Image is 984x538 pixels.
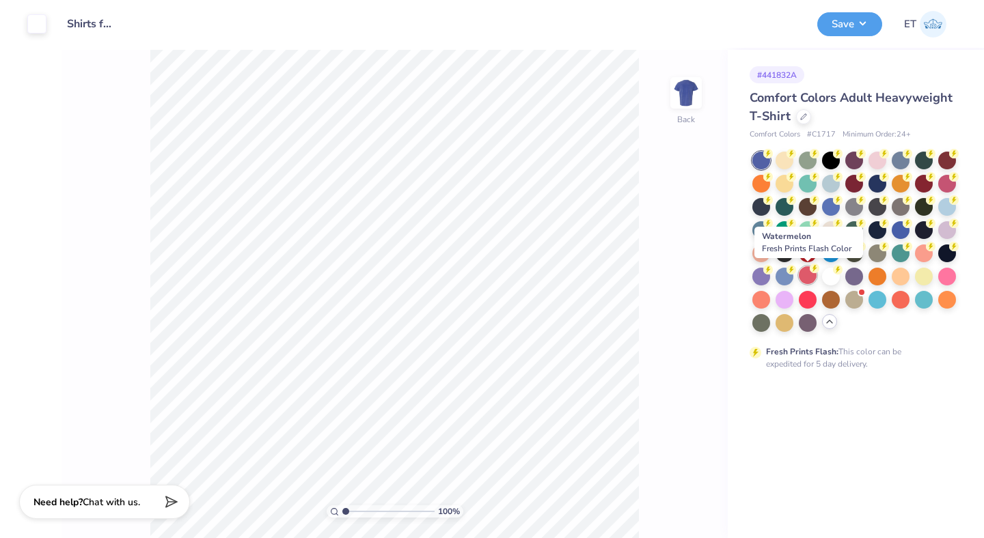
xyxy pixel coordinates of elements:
[438,505,460,518] span: 100 %
[754,227,863,258] div: Watermelon
[817,12,882,36] button: Save
[904,11,946,38] a: ET
[83,496,140,509] span: Chat with us.
[672,79,700,107] img: Back
[807,129,836,141] span: # C1717
[33,496,83,509] strong: Need help?
[843,129,911,141] span: Minimum Order: 24 +
[762,243,851,254] span: Fresh Prints Flash Color
[920,11,946,38] img: Elaina Thomas
[750,66,804,83] div: # 441832A
[750,89,953,124] span: Comfort Colors Adult Heavyweight T-Shirt
[750,129,800,141] span: Comfort Colors
[57,10,124,38] input: Untitled Design
[766,345,934,370] div: This color can be expedited for 5 day delivery.
[904,16,916,32] span: ET
[677,113,695,126] div: Back
[766,346,838,357] strong: Fresh Prints Flash:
